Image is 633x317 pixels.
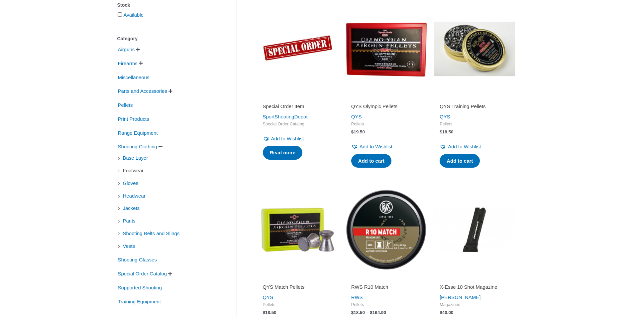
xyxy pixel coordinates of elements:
[117,254,158,265] span: Shooting Glasses
[351,94,421,102] iframe: Customer reviews powered by Trustpilot
[360,144,392,149] span: Add to Wishlist
[440,129,442,134] span: $
[117,60,138,66] a: Firearms
[351,310,354,315] span: $
[351,103,421,110] h2: QYS Olympic Pellets
[117,296,162,307] span: Training Equipment
[117,72,150,83] span: Miscellaneous
[351,302,421,308] span: Pellets
[257,189,339,270] img: QYS Match Pellets
[271,136,304,141] span: Add to Wishlist
[263,121,333,127] span: Special Order Catalog
[366,310,369,315] span: –
[448,144,481,149] span: Add to Wishlist
[440,310,442,315] span: $
[263,310,276,315] bdi: 18.50
[263,114,308,119] a: SportShootingDepot
[122,165,145,176] span: Footwear
[117,129,158,135] a: Range Equipment
[257,8,339,90] img: Special Order Item
[351,310,365,315] bdi: 18.50
[351,121,421,127] span: Pellets
[117,127,158,139] span: Range Equipment
[117,34,217,44] div: Category
[117,44,136,55] span: Airguns
[122,152,149,164] span: Base Layer
[351,274,421,282] iframe: Customer reviews powered by Trustpilot
[345,8,427,90] img: QYS Olympic Pellets
[440,121,509,127] span: Pellets
[440,114,450,119] a: QYS
[440,284,509,290] h2: X-Esse 10 Shot Magazine
[351,294,363,300] a: RWS
[117,102,134,107] a: Pellets
[440,274,509,282] iframe: Customer reviews powered by Trustpilot
[122,167,145,173] a: Footwear
[263,274,333,282] iframe: Customer reviews powered by Trustpilot
[351,154,391,168] a: Add to cart: “QYS Olympic Pellets”
[263,103,333,110] h2: Special Order Item
[122,215,136,227] span: Pants
[440,294,480,300] a: [PERSON_NAME]
[168,89,172,93] span: 
[440,103,509,112] a: QYS Training Pellets
[370,310,372,315] span: $
[263,294,273,300] a: QYS
[370,310,386,315] bdi: 164.90
[263,284,333,290] h2: QYS Match Pellets
[440,154,480,168] a: Add to cart: “QYS Training Pellets”
[168,271,172,276] span: 
[440,310,453,315] bdi: 40.00
[440,129,453,134] bdi: 18.50
[136,47,140,52] span: 
[263,284,333,293] a: QYS Match Pellets
[440,302,509,308] span: Magazines
[122,190,146,202] span: Headwear
[124,12,144,18] a: Available
[122,242,136,248] a: Vests
[117,143,158,149] a: Shooting Clothing
[122,240,136,252] span: Vests
[351,114,362,119] a: QYS
[117,88,168,93] a: Parts and Accessories
[139,61,143,66] span: 
[263,103,333,112] a: Special Order Item
[440,103,509,110] h2: QYS Training Pellets
[117,74,150,79] a: Miscellaneous
[434,189,515,270] img: X-Esse 10 Shot Magazine
[158,144,162,149] span: 
[117,298,162,304] a: Training Equipment
[263,310,265,315] span: $
[117,282,163,293] span: Supported Shooting
[122,155,149,160] a: Base Layer
[440,284,509,293] a: X-Esse 10 Shot Magazine
[440,142,481,151] a: Add to Wishlist
[118,12,122,17] input: Available
[122,180,139,186] a: Gloves
[122,192,146,198] a: Headwear
[117,46,136,52] a: Airguns
[351,284,421,290] h2: RWS R10 Match
[117,268,168,279] span: Special Order Catalog
[122,203,141,214] span: Jackets
[263,302,333,308] span: Pellets
[117,0,217,10] div: Stock
[117,99,134,111] span: Pellets
[351,103,421,112] a: QYS Olympic Pellets
[117,284,163,290] a: Supported Shooting
[351,142,392,151] a: Add to Wishlist
[345,189,427,270] img: RWS R10 Match
[117,113,150,125] span: Print Products
[122,228,180,239] span: Shooting Belts and Slings
[263,146,303,160] a: Read more about “Special Order Item”
[122,178,139,189] span: Gloves
[117,58,138,69] span: Firearms
[122,230,180,236] a: Shooting Belts and Slings
[440,94,509,102] iframe: Customer reviews powered by Trustpilot
[263,134,304,143] a: Add to Wishlist
[122,205,141,211] a: Jackets
[117,116,150,121] a: Print Products
[117,256,158,262] a: Shooting Glasses
[434,8,515,90] img: QYS Training Pellets
[263,94,333,102] iframe: Customer reviews powered by Trustpilot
